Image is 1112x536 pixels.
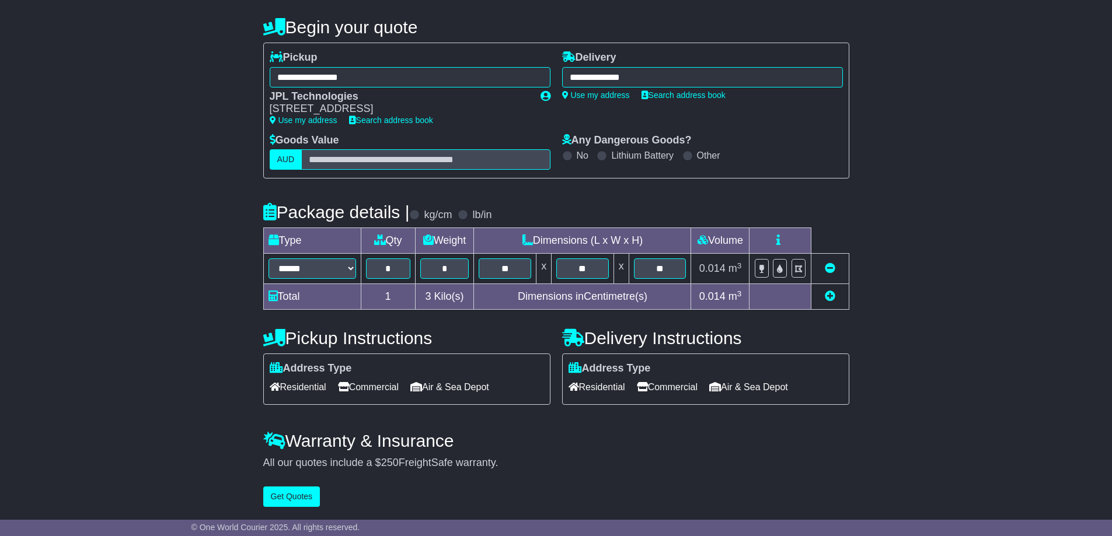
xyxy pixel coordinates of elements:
span: © One World Courier 2025. All rights reserved. [191,523,360,532]
h4: Warranty & Insurance [263,431,849,450]
div: [STREET_ADDRESS] [270,103,529,115]
sup: 3 [737,289,742,298]
span: Residential [569,378,625,396]
span: 250 [381,457,399,468]
h4: Package details | [263,202,410,222]
span: m [728,262,742,274]
sup: 3 [737,261,742,270]
a: Add new item [825,290,835,302]
span: Air & Sea Depot [410,378,489,396]
a: Search address book [642,90,726,100]
div: All our quotes include a $ FreightSafe warranty. [263,457,849,470]
label: Lithium Battery [611,150,674,161]
label: Any Dangerous Goods? [562,134,692,147]
label: Other [697,150,720,161]
td: x [613,254,629,284]
span: Residential [270,378,326,396]
td: 1 [361,284,415,310]
span: 3 [425,290,431,302]
td: Weight [415,228,474,254]
td: Kilo(s) [415,284,474,310]
label: AUD [270,149,302,170]
a: Remove this item [825,262,835,274]
span: Air & Sea Depot [709,378,788,396]
label: Address Type [569,362,651,375]
label: Goods Value [270,134,339,147]
label: Pickup [270,51,318,64]
button: Get Quotes [263,486,320,507]
div: JPL Technologies [270,90,529,103]
td: Volume [691,228,750,254]
label: Address Type [270,362,352,375]
td: Total [263,284,361,310]
label: kg/cm [424,209,452,222]
label: lb/in [472,209,491,222]
h4: Begin your quote [263,17,849,37]
span: 0.014 [699,290,726,302]
span: Commercial [637,378,698,396]
span: m [728,290,742,302]
td: x [536,254,552,284]
td: Dimensions in Centimetre(s) [474,284,691,310]
label: Delivery [562,51,616,64]
span: 0.014 [699,262,726,274]
h4: Pickup Instructions [263,328,550,348]
h4: Delivery Instructions [562,328,849,348]
span: Commercial [338,378,399,396]
a: Use my address [562,90,630,100]
a: Use my address [270,115,337,125]
a: Search address book [349,115,433,125]
label: No [577,150,588,161]
td: Dimensions (L x W x H) [474,228,691,254]
td: Type [263,228,361,254]
td: Qty [361,228,415,254]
